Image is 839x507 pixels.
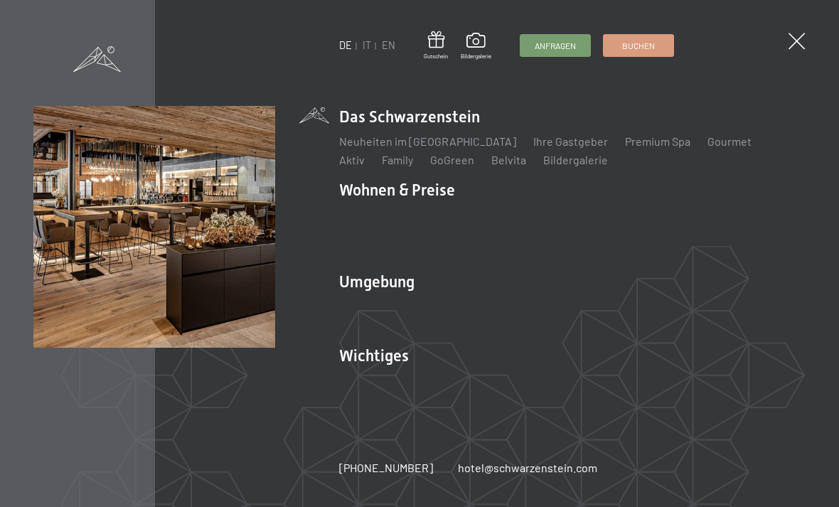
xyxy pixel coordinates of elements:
[430,153,474,166] a: GoGreen
[625,134,690,148] a: Premium Spa
[424,53,448,60] span: Gutschein
[707,134,752,148] a: Gourmet
[339,461,433,474] span: [PHONE_NUMBER]
[363,39,371,51] a: IT
[339,134,516,148] a: Neuheiten im [GEOGRAPHIC_DATA]
[533,134,608,148] a: Ihre Gastgeber
[339,153,365,166] a: Aktiv
[33,106,275,348] img: Wellnesshotel Südtirol SCHWARZENSTEIN - Wellnessurlaub in den Alpen, Wandern und Wellness
[622,40,655,52] span: Buchen
[382,39,395,51] a: EN
[543,153,608,166] a: Bildergalerie
[491,153,526,166] a: Belvita
[520,35,590,56] a: Anfragen
[339,39,352,51] a: DE
[424,31,448,60] a: Gutschein
[461,33,491,60] a: Bildergalerie
[604,35,673,56] a: Buchen
[382,153,413,166] a: Family
[458,460,597,476] a: hotel@schwarzenstein.com
[461,53,491,60] span: Bildergalerie
[535,40,576,52] span: Anfragen
[339,460,433,476] a: [PHONE_NUMBER]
